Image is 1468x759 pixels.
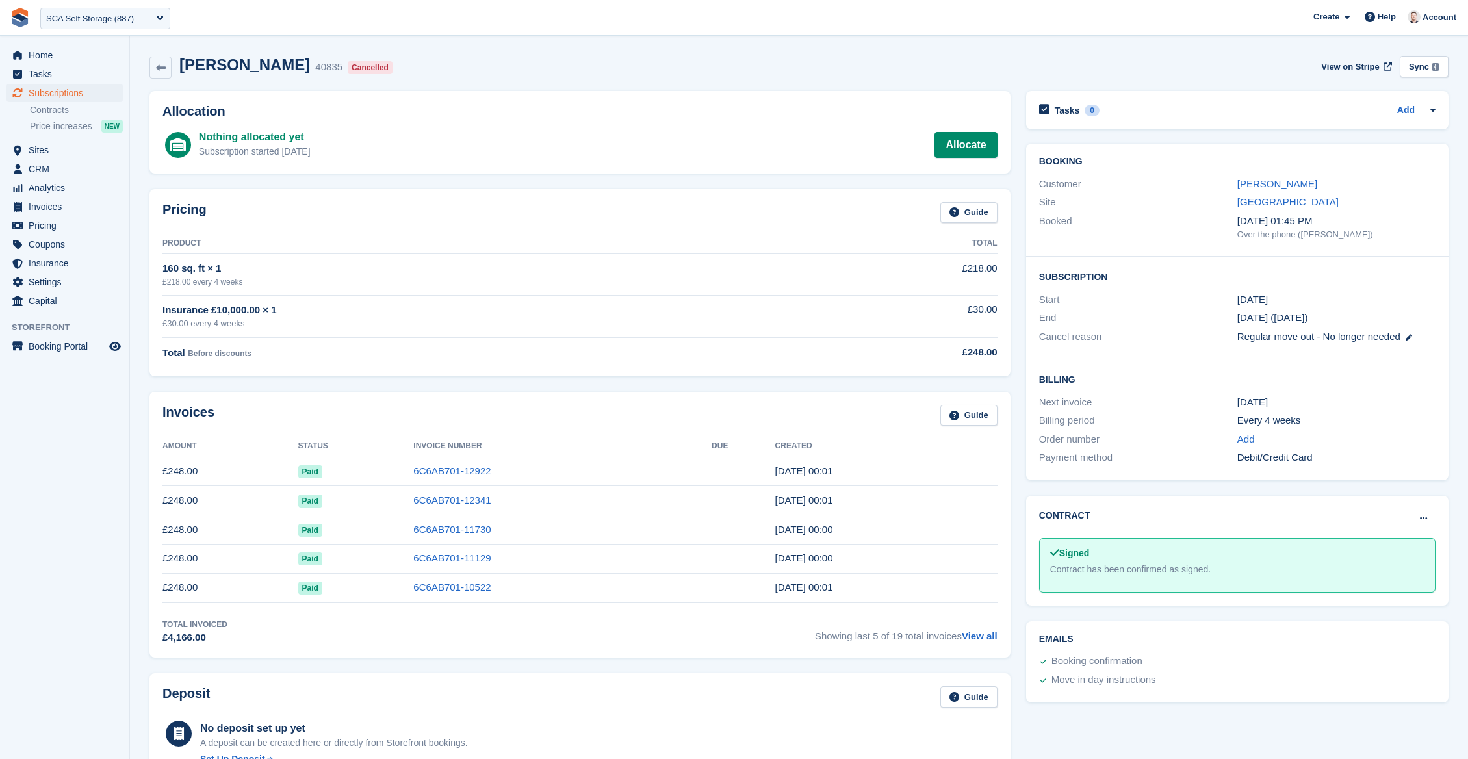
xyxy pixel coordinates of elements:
[413,524,491,535] a: 6C6AB701-11730
[1039,157,1436,167] h2: Booking
[800,254,997,295] td: £218.00
[101,120,123,133] div: NEW
[940,405,998,426] a: Guide
[199,145,311,159] div: Subscription started [DATE]
[775,524,833,535] time: 2025-07-14 23:00:59 UTC
[162,261,800,276] div: 160 sq. ft × 1
[29,273,107,291] span: Settings
[162,515,298,545] td: £248.00
[1039,214,1237,241] div: Booked
[1039,292,1237,307] div: Start
[1432,63,1439,71] img: icon-info-grey-7440780725fd019a000dd9b08b2336e03edf1995a4989e88bcd33f0948082b44.svg
[1039,311,1237,326] div: End
[1237,432,1255,447] a: Add
[6,141,123,159] a: menu
[775,436,998,457] th: Created
[1378,10,1396,23] span: Help
[1085,105,1100,116] div: 0
[162,486,298,515] td: £248.00
[107,339,123,354] a: Preview store
[1039,509,1090,522] h2: Contract
[1313,10,1339,23] span: Create
[1423,11,1456,24] span: Account
[1400,56,1449,77] button: Sync
[1237,228,1436,241] div: Over the phone ([PERSON_NAME])
[413,495,491,506] a: 6C6AB701-12341
[1039,395,1237,410] div: Next invoice
[1039,450,1237,465] div: Payment method
[298,582,322,595] span: Paid
[162,347,185,358] span: Total
[413,436,712,457] th: Invoice Number
[162,573,298,602] td: £248.00
[298,495,322,508] span: Paid
[6,254,123,272] a: menu
[29,292,107,310] span: Capital
[6,292,123,310] a: menu
[6,337,123,355] a: menu
[940,686,998,708] a: Guide
[1237,331,1400,342] span: Regular move out - No longer needed
[6,235,123,253] a: menu
[1050,563,1424,576] div: Contract has been confirmed as signed.
[934,132,997,158] a: Allocate
[10,8,30,27] img: stora-icon-8386f47178a22dfd0bd8f6a31ec36ba5ce8667c1dd55bd0f319d3a0aa187defe.svg
[1039,413,1237,428] div: Billing period
[1237,196,1339,207] a: [GEOGRAPHIC_DATA]
[298,524,322,537] span: Paid
[162,619,227,630] div: Total Invoiced
[413,582,491,593] a: 6C6AB701-10522
[162,317,800,330] div: £30.00 every 4 weeks
[775,552,833,563] time: 2025-06-16 23:00:54 UTC
[162,233,800,254] th: Product
[1408,10,1421,23] img: Jeff Knox
[413,552,491,563] a: 6C6AB701-11129
[6,179,123,197] a: menu
[162,457,298,486] td: £248.00
[179,56,310,73] h2: [PERSON_NAME]
[1409,60,1429,73] div: Sync
[1051,654,1142,669] div: Booking confirmation
[1237,312,1308,323] span: [DATE] ([DATE])
[1039,372,1436,385] h2: Billing
[29,65,107,83] span: Tasks
[1316,56,1395,77] a: View on Stripe
[6,198,123,216] a: menu
[162,303,800,318] div: Insurance £10,000.00 × 1
[298,465,322,478] span: Paid
[29,254,107,272] span: Insurance
[162,405,214,426] h2: Invoices
[12,321,129,334] span: Storefront
[1397,103,1415,118] a: Add
[298,436,414,457] th: Status
[1321,60,1379,73] span: View on Stripe
[162,202,207,224] h2: Pricing
[200,721,468,736] div: No deposit set up yet
[29,337,107,355] span: Booking Portal
[1237,214,1436,229] div: [DATE] 01:45 PM
[775,495,833,506] time: 2025-08-11 23:01:14 UTC
[1039,270,1436,283] h2: Subscription
[29,46,107,64] span: Home
[962,630,998,641] a: View all
[1039,177,1237,192] div: Customer
[1039,195,1237,210] div: Site
[6,273,123,291] a: menu
[6,216,123,235] a: menu
[162,686,210,708] h2: Deposit
[29,198,107,216] span: Invoices
[800,233,997,254] th: Total
[413,465,491,476] a: 6C6AB701-12922
[800,295,997,337] td: £30.00
[775,465,833,476] time: 2025-09-08 23:01:11 UTC
[1237,450,1436,465] div: Debit/Credit Card
[1050,547,1424,560] div: Signed
[1237,413,1436,428] div: Every 4 weeks
[30,104,123,116] a: Contracts
[1039,432,1237,447] div: Order number
[712,436,775,457] th: Due
[6,46,123,64] a: menu
[6,65,123,83] a: menu
[29,160,107,178] span: CRM
[29,141,107,159] span: Sites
